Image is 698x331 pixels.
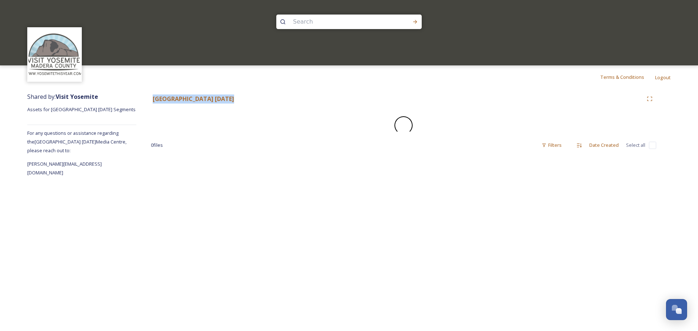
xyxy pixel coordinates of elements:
[56,93,98,101] strong: Visit Yosemite
[153,95,234,103] strong: [GEOGRAPHIC_DATA] [DATE]
[655,74,671,81] span: Logout
[27,130,127,154] span: For any questions or assistance regarding the [GEOGRAPHIC_DATA] [DATE] Media Centre, please reach...
[586,138,622,152] div: Date Created
[289,14,389,30] input: Search
[538,138,565,152] div: Filters
[151,142,163,149] span: 0 file s
[626,142,645,149] span: Select all
[600,73,655,81] a: Terms & Conditions
[27,93,98,101] span: Shared by:
[666,299,687,320] button: Open Chat
[28,28,81,81] img: images.png
[600,74,644,80] span: Terms & Conditions
[27,161,102,176] span: [PERSON_NAME][EMAIL_ADDRESS][DOMAIN_NAME]
[27,106,136,113] span: Assets for [GEOGRAPHIC_DATA] [DATE] Segments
